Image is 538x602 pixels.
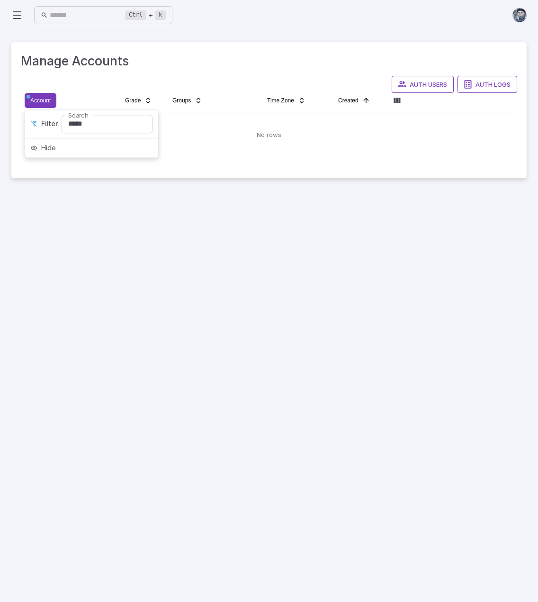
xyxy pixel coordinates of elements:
img: andrew.jpg [512,8,527,22]
kbd: Ctrl [125,10,146,20]
span: Filter [41,119,58,129]
kbd: k [155,10,166,20]
div: Hide [27,140,156,155]
label: Search [68,111,88,120]
i: Clear filter [31,121,37,128]
div: + [125,9,166,21]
